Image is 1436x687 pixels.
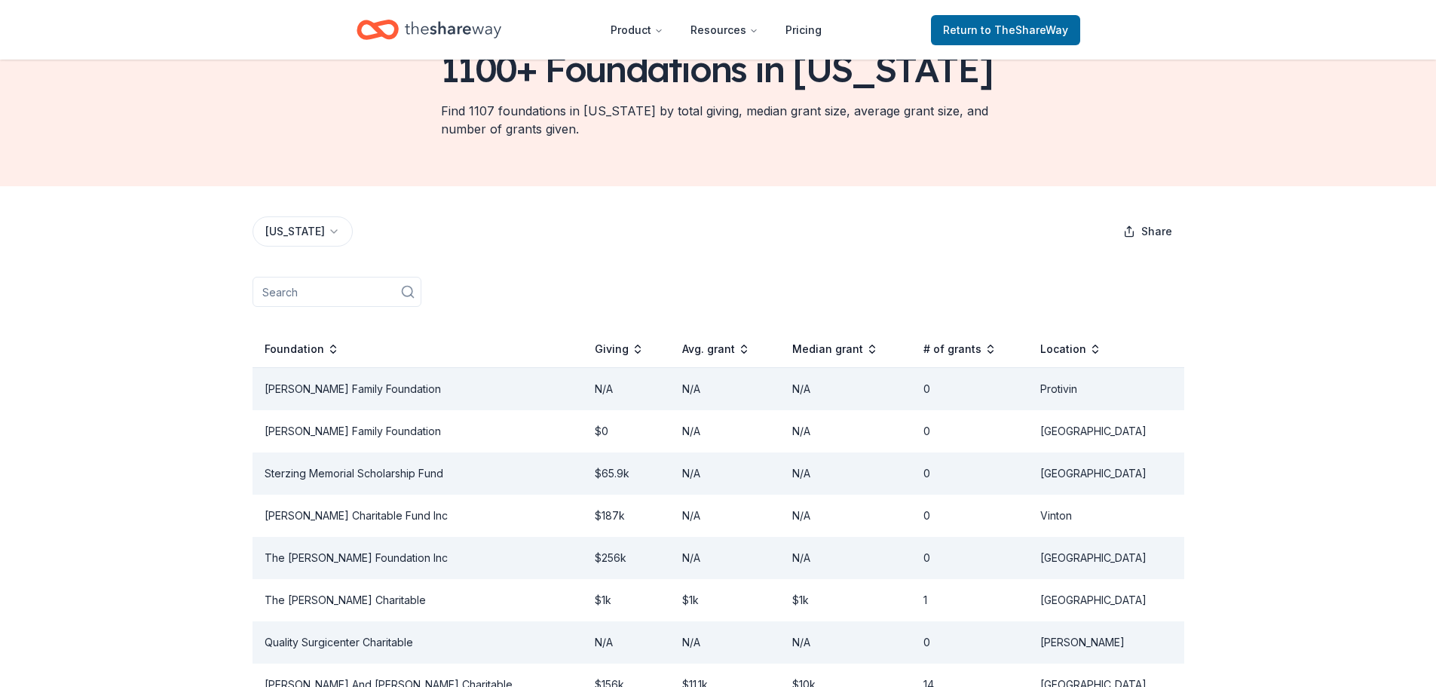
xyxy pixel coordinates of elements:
[670,410,780,452] td: N/A
[1040,340,1101,358] button: Location
[441,102,996,138] div: Find 1107 foundations in [US_STATE] by total giving, median grant size, average grant size, and n...
[682,340,750,358] button: Avg. grant
[253,277,421,307] input: Search
[441,48,993,90] div: 1100+ Foundations in [US_STATE]
[670,367,780,410] td: N/A
[911,367,1027,410] td: 0
[583,579,670,621] td: $1k
[792,340,878,358] button: Median grant
[357,12,501,48] a: Home
[780,452,912,495] td: N/A
[1111,216,1184,247] button: Share
[599,12,834,48] nav: Main
[1028,537,1184,579] td: [GEOGRAPHIC_DATA]
[911,579,1027,621] td: 1
[670,621,780,664] td: N/A
[981,23,1068,36] span: to TheShareWay
[1141,222,1172,241] span: Share
[670,537,780,579] td: N/A
[253,367,583,410] td: [PERSON_NAME] Family Foundation
[780,495,912,537] td: N/A
[943,21,1068,39] span: Return
[1028,410,1184,452] td: [GEOGRAPHIC_DATA]
[583,452,670,495] td: $65.9k
[780,579,912,621] td: $1k
[583,495,670,537] td: $187k
[1028,495,1184,537] td: Vinton
[923,340,997,358] button: # of grants
[911,537,1027,579] td: 0
[773,15,834,45] a: Pricing
[253,621,583,664] td: Quality Surgicenter Charitable
[780,410,912,452] td: N/A
[595,340,644,358] button: Giving
[911,495,1027,537] td: 0
[1028,621,1184,664] td: [PERSON_NAME]
[265,340,339,358] button: Foundation
[670,579,780,621] td: $1k
[599,15,675,45] button: Product
[931,15,1080,45] a: Returnto TheShareWay
[253,579,583,621] td: The [PERSON_NAME] Charitable
[911,410,1027,452] td: 0
[253,495,583,537] td: [PERSON_NAME] Charitable Fund Inc
[670,495,780,537] td: N/A
[678,15,770,45] button: Resources
[1028,452,1184,495] td: [GEOGRAPHIC_DATA]
[911,621,1027,664] td: 0
[780,367,912,410] td: N/A
[253,537,583,579] td: The [PERSON_NAME] Foundation Inc
[670,452,780,495] td: N/A
[583,367,670,410] td: N/A
[253,452,583,495] td: Sterzing Memorial Scholarship Fund
[583,537,670,579] td: $256k
[583,621,670,664] td: N/A
[583,410,670,452] td: $0
[253,410,583,452] td: [PERSON_NAME] Family Foundation
[780,537,912,579] td: N/A
[911,452,1027,495] td: 0
[1028,579,1184,621] td: [GEOGRAPHIC_DATA]
[780,621,912,664] td: N/A
[1028,367,1184,410] td: Protivin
